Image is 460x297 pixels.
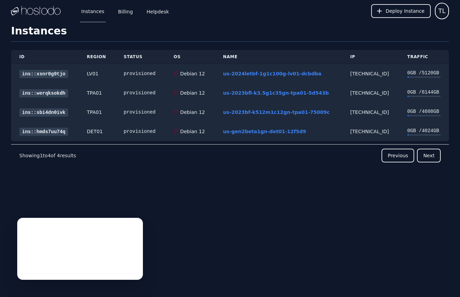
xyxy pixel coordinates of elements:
[87,70,107,77] div: LV01
[174,129,179,134] img: Debian 12
[57,153,60,158] span: 4
[342,50,399,64] th: IP
[417,149,441,162] button: Next
[407,127,441,134] div: 0 GB / 4024 GB
[407,108,441,115] div: 0 GB / 4608 GB
[223,109,330,115] a: us-2023bf-k512m1c12gn-tpa01-75009c
[124,128,157,135] div: provisioned
[386,8,425,14] span: Deploy Instance
[124,70,157,77] div: provisioned
[19,152,76,159] p: Showing to of results
[350,128,391,135] div: [TECHNICAL_ID]
[174,91,179,96] img: Debian 12
[87,128,107,135] div: DET01
[87,109,107,116] div: TPA01
[179,89,205,96] div: Debian 12
[350,70,391,77] div: [TECHNICAL_ID]
[115,50,165,64] th: Status
[40,153,43,158] span: 1
[174,110,179,115] img: Debian 12
[435,3,449,19] button: User menu
[215,50,342,64] th: Name
[165,50,215,64] th: OS
[179,128,205,135] div: Debian 12
[48,153,51,158] span: 4
[438,6,446,16] span: TL
[87,89,107,96] div: TPA01
[179,70,205,77] div: Debian 12
[223,129,306,134] a: us-gen2beta1gn-det01-12f5d9
[223,90,329,96] a: us-2023bfl-k3.5g1c35gn-tpa01-5d543b
[350,109,391,116] div: [TECHNICAL_ID]
[223,71,322,76] a: us-2024letbf-1g1c100g-lv01-dcbdba
[19,108,68,117] a: ins::sbi4dn0ivk
[174,71,179,76] img: Debian 12
[407,70,441,76] div: 0 GB / 5120 GB
[407,89,441,96] div: 0 GB / 6144 GB
[79,50,115,64] th: Region
[124,89,157,96] div: provisioned
[11,6,61,16] img: Logo
[179,109,205,116] div: Debian 12
[11,50,79,64] th: ID
[381,149,414,162] button: Previous
[371,4,431,18] button: Deploy Instance
[399,50,449,64] th: Traffic
[19,70,68,78] a: ins::xsnr0g9tjo
[19,128,68,136] a: ins::hmds7uu74q
[11,144,449,167] nav: Pagination
[124,109,157,116] div: provisioned
[350,89,391,96] div: [TECHNICAL_ID]
[11,25,449,42] h1: Instances
[19,89,68,97] a: ins::werqksokdh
